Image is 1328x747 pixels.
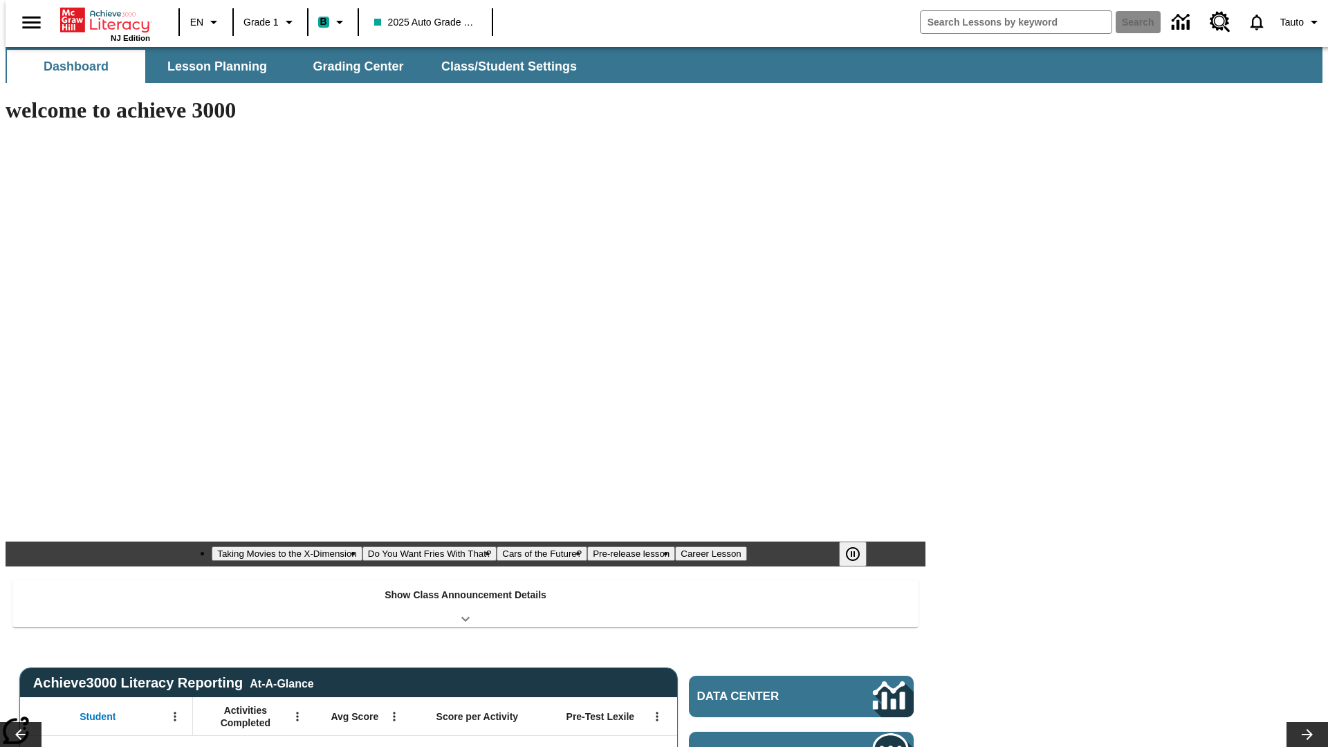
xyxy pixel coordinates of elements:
[1201,3,1239,41] a: Resource Center, Will open in new tab
[6,47,1322,83] div: SubNavbar
[287,706,308,727] button: Open Menu
[80,710,116,723] span: Student
[1280,15,1304,30] span: Tauto
[1286,722,1328,747] button: Lesson carousel, Next
[331,710,378,723] span: Avg Score
[11,2,52,43] button: Open side menu
[60,6,150,34] a: Home
[200,704,291,729] span: Activities Completed
[60,5,150,42] div: Home
[165,706,185,727] button: Open Menu
[313,10,353,35] button: Boost Class color is teal. Change class color
[436,710,519,723] span: Score per Activity
[250,675,313,690] div: At-A-Glance
[384,706,405,727] button: Open Menu
[1163,3,1201,41] a: Data Center
[566,710,635,723] span: Pre-Test Lexile
[12,580,919,627] div: Show Class Announcement Details
[647,706,667,727] button: Open Menu
[374,15,477,30] span: 2025 Auto Grade 1 A
[212,546,362,561] button: Slide 1 Taking Movies to the X-Dimension
[697,690,827,703] span: Data Center
[6,98,925,123] h1: welcome to achieve 3000
[190,15,203,30] span: EN
[497,546,587,561] button: Slide 3 Cars of the Future?
[587,546,675,561] button: Slide 4 Pre-release lesson
[289,50,427,83] button: Grading Center
[148,50,286,83] button: Lesson Planning
[184,10,228,35] button: Language: EN, Select a language
[1239,4,1275,40] a: Notifications
[6,50,589,83] div: SubNavbar
[362,546,497,561] button: Slide 2 Do You Want Fries With That?
[111,34,150,42] span: NJ Edition
[675,546,746,561] button: Slide 5 Career Lesson
[7,50,145,83] button: Dashboard
[385,588,546,602] p: Show Class Announcement Details
[689,676,914,717] a: Data Center
[430,50,588,83] button: Class/Student Settings
[33,675,314,691] span: Achieve3000 Literacy Reporting
[1275,10,1328,35] button: Profile/Settings
[320,13,327,30] span: B
[839,542,880,566] div: Pause
[243,15,279,30] span: Grade 1
[238,10,303,35] button: Grade: Grade 1, Select a grade
[839,542,867,566] button: Pause
[921,11,1112,33] input: search field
